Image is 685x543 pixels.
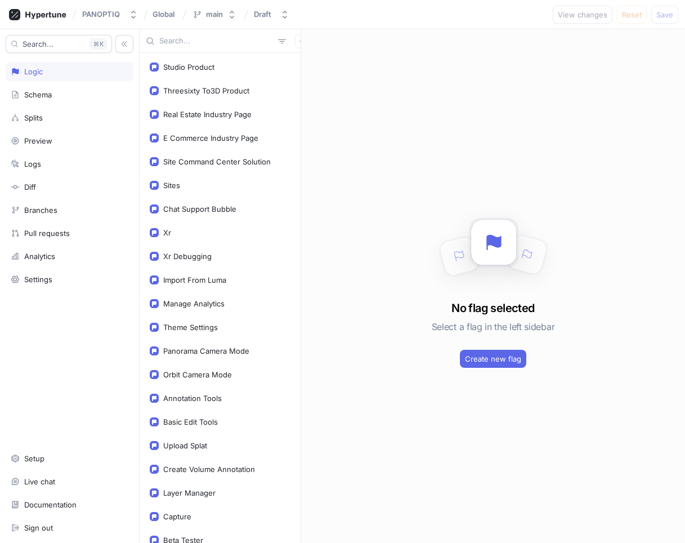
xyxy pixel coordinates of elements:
[163,441,207,450] div: Upload Splat
[24,206,57,215] div: Branches
[24,113,43,122] div: Splits
[651,6,678,24] button: Save
[24,275,52,284] div: Settings
[254,10,271,19] div: Draft
[24,183,36,192] div: Diff
[656,11,673,18] span: Save
[163,370,232,379] div: Orbit Camera Mode
[6,35,112,53] button: Search...K
[460,350,526,368] button: Create new flag
[163,465,255,474] div: Create Volume Annotation
[23,41,53,47] span: Search...
[451,300,534,317] h3: No flag selected
[617,6,647,24] button: Reset
[24,454,44,463] div: Setup
[188,5,241,24] button: main
[24,477,55,486] div: Live chat
[249,5,294,24] button: Draft
[465,355,521,362] span: Create new flag
[163,394,222,403] div: Annotation Tools
[24,159,41,168] div: Logs
[78,5,142,24] button: PANOPTIQ
[159,35,274,47] input: Search...
[163,252,212,261] div: Xr Debugging
[163,181,180,190] div: Sites
[163,86,249,95] div: Threesixty To3D Product
[153,10,174,18] span: Global
[432,317,554,337] h5: Select a flag in the left sidebar
[163,299,225,308] div: Manage Analytics
[163,488,216,497] div: Layer Manager
[24,229,70,238] div: Pull requests
[82,10,120,19] div: PANOPTIQ
[622,11,642,18] span: Reset
[163,133,258,143] div: E Commerce Industry Page
[24,252,55,261] div: Analytics
[24,500,77,509] div: Documentation
[163,204,236,213] div: Chat Support Bubble
[163,110,252,119] div: Real Estate Industry Page
[24,90,52,99] div: Schema
[553,6,612,24] button: View changes
[6,495,133,514] a: Documentation
[24,523,53,532] div: Sign out
[163,323,218,332] div: Theme Settings
[163,157,271,166] div: Site Command Center Solution
[24,67,43,76] div: Logic
[163,346,249,355] div: Panorama Camera Mode
[89,38,107,50] div: K
[24,136,52,145] div: Preview
[163,512,191,521] div: Capture
[206,10,223,19] div: main
[163,63,214,72] div: Studio Product
[163,228,171,237] div: Xr
[163,275,226,284] div: Import From Luma
[163,417,218,426] div: Basic Edit Tools
[558,11,607,18] span: View changes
